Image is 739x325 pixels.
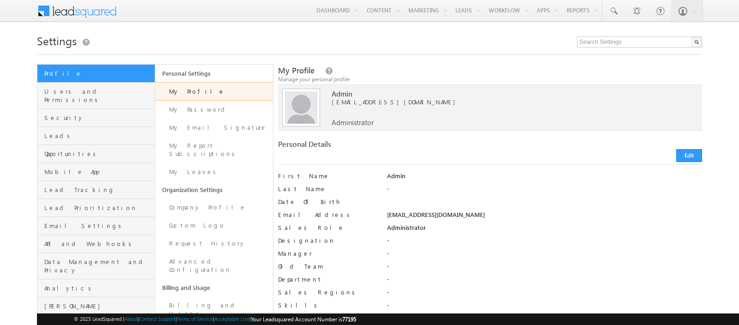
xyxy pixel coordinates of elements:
span: Opportunities [44,150,152,158]
a: Custom Logo [155,217,273,235]
button: Edit [676,149,702,162]
a: Terms of Service [177,316,213,322]
a: Advanced Configuration [155,253,273,279]
a: My Email Signature [155,119,273,137]
a: Analytics [37,279,155,297]
div: Manage your personal profile [278,75,702,84]
a: Organization Settings [155,181,273,199]
a: Security [37,109,155,127]
a: Acceptable Use [214,316,249,322]
a: About [124,316,138,322]
a: My Profile [155,82,273,101]
span: API and Webhooks [44,240,152,248]
span: Lead Tracking [44,186,152,194]
span: Profile [44,69,152,78]
div: Administrator [387,223,702,236]
span: Users and Permissions [44,87,152,104]
a: Contact Support [139,316,176,322]
div: Admin [387,172,702,185]
span: Analytics [44,284,152,292]
span: Settings [37,33,77,48]
label: Designation [278,236,376,245]
div: - [387,288,702,301]
a: Users and Permissions [37,83,155,109]
a: Opportunities [37,145,155,163]
div: [EMAIL_ADDRESS][DOMAIN_NAME] [387,211,702,223]
a: Data Management and Privacy [37,253,155,279]
a: My Report Subscriptions [155,137,273,163]
div: - [387,249,702,262]
div: Personal Details [278,140,485,153]
label: Old Team [278,262,376,271]
a: Mobile App [37,163,155,181]
span: [EMAIL_ADDRESS][DOMAIN_NAME] [332,98,671,106]
span: Administrator [332,118,374,126]
a: My Password [155,101,273,119]
div: - [387,185,702,198]
div: - [387,275,702,288]
a: Billing and Usage [155,296,273,323]
span: Leads [44,132,152,140]
div: - [387,301,702,314]
label: Date Of Birth [278,198,376,206]
a: Lead Prioritization [37,199,155,217]
a: Profile [37,65,155,83]
label: Department [278,275,376,283]
a: Lead Tracking [37,181,155,199]
span: 77195 [342,316,356,323]
label: First Name [278,172,376,180]
a: Leads [37,127,155,145]
span: Your Leadsquared Account Number is [251,316,356,323]
a: My Leaves [155,163,273,181]
label: Manager [278,249,376,258]
a: Billing and Usage [155,279,273,296]
label: Skills [278,301,376,309]
label: Email Address [278,211,376,219]
span: Mobile App [44,168,152,176]
a: Personal Settings [155,65,273,82]
label: Sales Role [278,223,376,232]
a: [PERSON_NAME] [37,297,155,315]
label: Last Name [278,185,376,193]
span: Data Management and Privacy [44,258,152,274]
div: - [387,262,702,275]
a: Email Settings [37,217,155,235]
label: Sales Regions [278,288,376,296]
span: Security [44,114,152,122]
span: [PERSON_NAME] [44,302,152,310]
span: © 2025 LeadSquared | | | | | [74,315,356,324]
a: API and Webhooks [37,235,155,253]
span: Lead Prioritization [44,204,152,212]
div: - [387,236,702,249]
a: Company Profile [155,199,273,217]
span: My Profile [278,65,315,76]
span: Admin [332,90,671,98]
span: Email Settings [44,222,152,230]
a: Request History [155,235,273,253]
input: Search Settings [577,36,702,48]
